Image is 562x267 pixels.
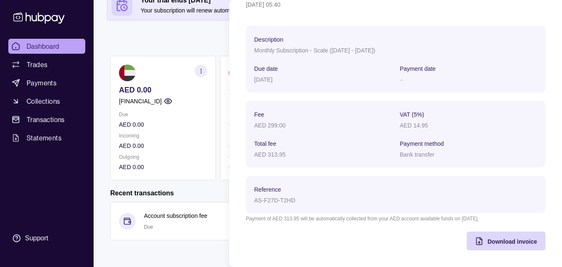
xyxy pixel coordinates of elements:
[400,122,428,129] p: AED 14.95
[246,214,545,223] p: Payment of AED 313.95 will be automatically collected from your AED account available funds on [D...
[254,36,283,43] p: Description
[254,151,286,158] p: AED 313.95
[400,151,434,158] p: Bank transfer
[488,238,537,245] span: Download invoice
[400,76,403,83] p: –
[254,65,278,72] p: Due date
[254,111,264,118] p: Fee
[467,232,545,250] button: Download invoice
[254,140,276,147] p: Total fee
[254,186,281,193] p: Reference
[254,197,295,204] p: AS-F27D-T2HD
[254,47,375,54] p: Monthly Subscription - Scale ([DATE] - [DATE])
[254,122,286,129] p: AED 299.00
[400,140,444,147] p: Payment method
[254,76,272,83] p: [DATE]
[400,111,424,118] p: VAT (5%)
[400,65,436,72] p: Payment date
